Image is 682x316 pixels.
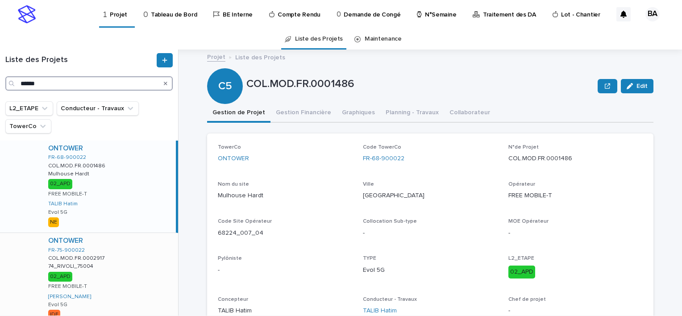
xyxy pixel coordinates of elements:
[48,247,85,254] a: FR-75-900022
[48,191,87,197] p: FREE MOBILE-T
[363,154,404,163] a: FR-68-900022
[5,119,51,133] button: TowerCo
[218,219,272,224] span: Code Site Opérateur
[48,144,83,153] a: ONTOWER
[380,104,444,123] button: Planning - Travaux
[48,209,67,216] p: Evol 5G
[48,201,78,207] a: TALIB Hatim
[363,306,397,316] a: TALIB Hatim
[48,237,83,245] a: ONTOWER
[48,254,106,262] p: COL.MOD.FR.0002917
[508,182,535,187] span: Opérateur
[218,266,352,275] p: -
[363,229,497,238] p: -
[508,219,549,224] span: MOE Opérateur
[508,256,534,261] span: L2_ETAPE
[363,219,417,224] span: Collocation Sub-type
[218,297,248,302] span: Concepteur
[207,44,243,92] div: C5
[218,191,352,200] p: Mulhouse Hardt
[218,229,352,238] p: 68224_007_04
[235,52,285,62] p: Liste des Projets
[48,169,91,177] p: Mulhouse Hardt
[57,101,139,116] button: Conducteur - Travaux
[48,161,107,169] p: COL.MOD.FR.0001486
[18,5,36,23] img: stacker-logo-s-only.png
[218,145,241,150] span: TowerCo
[295,29,343,50] a: Liste des Projets
[218,256,242,261] span: Pylôniste
[207,104,270,123] button: Gestion de Projet
[363,297,417,302] span: Conducteur - Travaux
[508,154,643,163] p: COL.MOD.FR.0001486
[363,191,497,200] p: [GEOGRAPHIC_DATA]
[508,229,643,238] p: -
[218,154,249,163] a: ONTOWER
[621,79,653,93] button: Edit
[48,283,87,290] p: FREE MOBILE-T
[508,297,546,302] span: Chef de projet
[48,272,72,282] div: 02_APD
[363,256,376,261] span: TYPE
[48,302,67,308] p: Evol 5G
[218,306,352,316] p: TALIB Hatim
[508,306,643,316] p: -
[218,182,249,187] span: Nom du site
[365,29,402,50] a: Maintenance
[48,154,86,161] a: FR-68-900022
[444,104,495,123] button: Collaborateur
[246,78,594,91] p: COL.MOD.FR.0001486
[508,266,535,279] div: 02_APD
[363,266,497,275] p: Evol 5G
[363,182,374,187] span: Ville
[508,191,643,200] p: FREE MOBILE-T
[48,217,59,227] div: NE
[207,51,225,62] a: Projet
[363,145,401,150] span: Code TowerCo
[5,101,53,116] button: L2_ETAPE
[5,55,155,65] h1: Liste des Projets
[645,7,660,21] div: BA
[48,294,91,300] a: [PERSON_NAME]
[270,104,337,123] button: Gestion Financière
[636,83,648,89] span: Edit
[48,179,72,189] div: 02_APD
[5,76,173,91] input: Search
[48,262,95,270] p: 74_RIVOLI_75004
[337,104,380,123] button: Graphiques
[508,145,539,150] span: N°de Projet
